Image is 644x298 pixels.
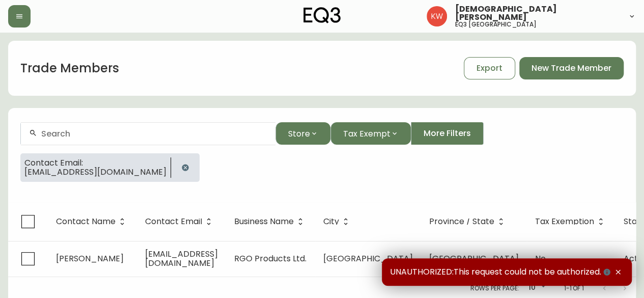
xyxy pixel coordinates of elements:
span: City [323,217,352,226]
button: Tax Exempt [330,122,411,145]
span: RGO Products Ltd. [234,253,306,264]
span: [EMAIL_ADDRESS][DOMAIN_NAME] [145,248,218,269]
button: Export [464,57,515,79]
span: [GEOGRAPHIC_DATA] [429,253,519,264]
span: Business Name [234,219,294,225]
span: Tax Exempt [343,127,390,140]
h5: eq3 [GEOGRAPHIC_DATA] [455,21,537,28]
h1: Trade Members [20,60,119,77]
span: Contact Email [145,219,202,225]
span: Contact Name [56,219,116,225]
p: 1-1 of 1 [564,284,584,293]
span: More Filters [424,128,471,139]
span: Contact Name [56,217,129,226]
span: [GEOGRAPHIC_DATA] [323,253,413,264]
span: New Trade Member [531,63,611,74]
p: Rows per page: [470,284,519,293]
span: City [323,219,339,225]
span: Export [477,63,502,74]
span: Province / State [429,219,494,225]
button: New Trade Member [519,57,624,79]
span: No [535,253,546,264]
span: Contact Email: [24,158,166,168]
span: Tax Exemption [535,219,594,225]
span: Business Name [234,217,307,226]
img: f33162b67396b0982c40ce2a87247151 [427,6,447,26]
span: UNAUTHORIZED:This request could not be authorized. [390,266,612,278]
button: More Filters [411,122,484,145]
span: Store [288,127,310,140]
span: [EMAIL_ADDRESS][DOMAIN_NAME] [24,168,166,177]
span: Province / State [429,217,508,226]
img: logo [303,7,341,23]
button: Store [275,122,330,145]
span: Tax Exemption [535,217,607,226]
span: [DEMOGRAPHIC_DATA][PERSON_NAME] [455,5,620,21]
div: 10 [523,280,547,296]
span: Contact Email [145,217,215,226]
span: [PERSON_NAME] [56,253,124,264]
input: Search [41,129,267,139]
